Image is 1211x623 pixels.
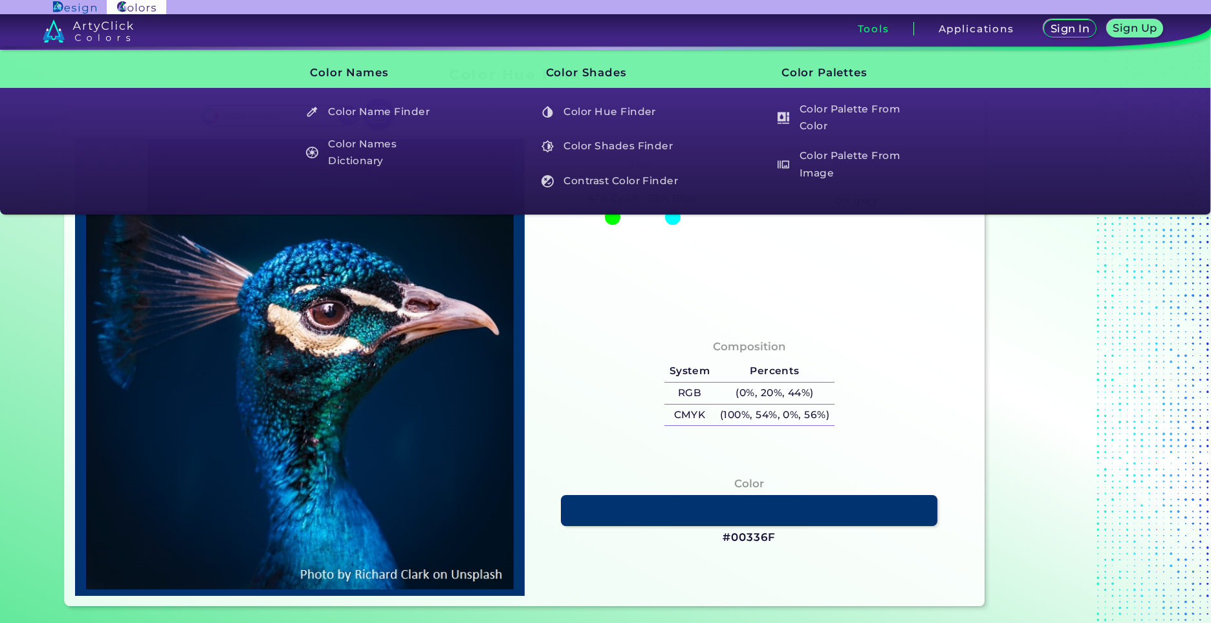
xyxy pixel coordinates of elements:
h3: Color Shades [524,57,687,89]
a: Color Palette From Image [770,146,922,183]
img: logo_artyclick_colors_white.svg [43,19,134,43]
a: Color Name Finder [299,100,452,124]
img: icon_color_hue_white.svg [541,106,554,118]
a: Color Palette From Color [770,100,922,136]
img: icon_col_pal_col_white.svg [778,112,790,124]
h4: Composition [713,337,786,356]
h5: Color Name Finder [300,100,450,124]
h5: Sign Up [1115,23,1155,33]
h5: Contrast Color Finder [536,169,686,193]
h5: Color Palette From Image [771,146,922,183]
h5: Color Shades Finder [536,134,686,159]
h5: (0%, 20%, 44%) [715,383,835,404]
h3: #00336F [723,530,776,545]
h5: System [664,361,715,382]
img: img_pavlin.jpg [82,145,518,589]
a: Color Names Dictionary [299,134,452,171]
a: Color Hue Finder [534,100,687,124]
img: icon_color_names_dictionary_white.svg [306,147,318,159]
a: Color Shades Finder [534,134,687,159]
h5: Color Palette From Color [771,100,922,136]
img: icon_color_shades_white.svg [541,140,554,153]
a: Sign In [1046,21,1093,37]
h5: RGB [664,383,715,404]
h5: Sign In [1053,24,1087,34]
h4: Color [734,474,764,493]
a: Contrast Color Finder [534,169,687,193]
h5: Color Hue Finder [536,100,686,124]
img: icon_color_name_finder_white.svg [306,106,318,118]
img: ArtyClick Design logo [53,1,96,14]
a: Sign Up [1109,21,1161,37]
h3: Color Palettes [759,57,922,89]
h3: Applications [939,24,1014,34]
h5: (100%, 54%, 0%, 56%) [715,405,835,426]
h3: Tools [858,24,889,34]
img: icon_color_contrast_white.svg [541,175,554,187]
h5: Percents [715,361,835,382]
h5: CMYK [664,405,715,426]
img: icon_palette_from_image_white.svg [778,158,790,171]
h5: Color Names Dictionary [300,134,450,171]
h3: Color Names [289,57,452,89]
